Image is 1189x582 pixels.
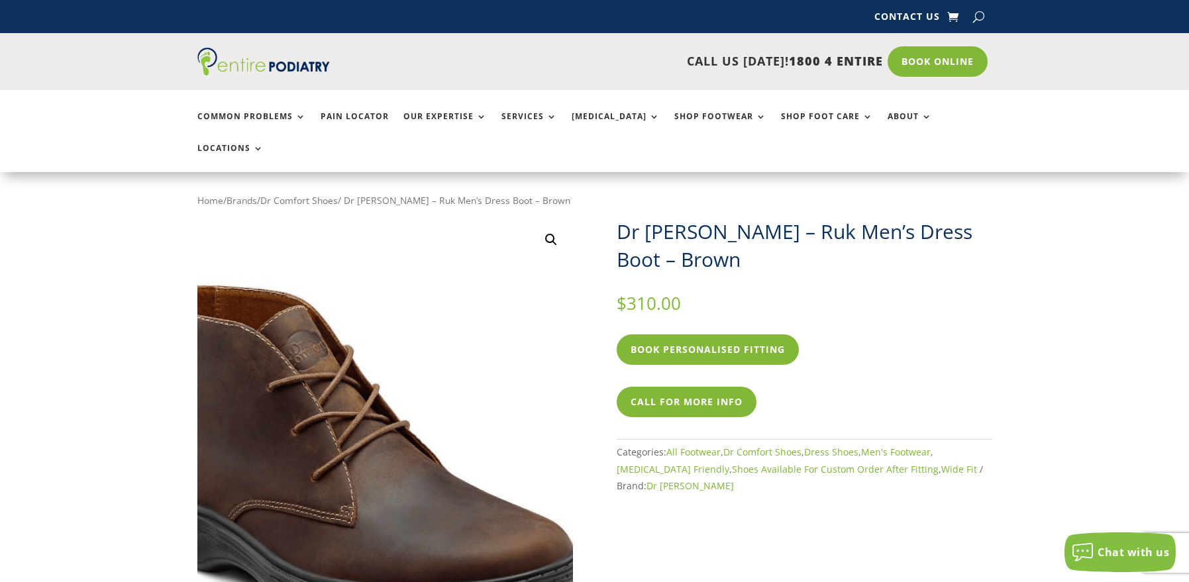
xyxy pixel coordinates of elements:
a: Dr Comfort Shoes [723,446,801,458]
bdi: 310.00 [617,291,681,315]
a: [MEDICAL_DATA] [572,112,660,140]
a: Entire Podiatry [197,65,330,78]
a: Brands [227,194,257,207]
button: Chat with us [1064,532,1176,572]
a: Book Online [888,46,988,77]
a: Shop Footwear [674,112,766,140]
a: Men's Footwear [861,446,931,458]
h1: Dr [PERSON_NAME] – Ruk Men’s Dress Boot – Brown [617,218,992,273]
a: Dr [PERSON_NAME] [646,479,734,492]
a: Contact Us [874,12,940,26]
a: [MEDICAL_DATA] Friendly [617,463,729,475]
a: Common Problems [197,112,306,140]
a: Home [197,194,223,207]
a: Wide Fit [941,463,977,475]
span: Chat with us [1098,545,1169,559]
span: $ [617,291,627,315]
a: Shoes Available For Custom Order After Fitting [732,463,939,475]
a: About [888,112,932,140]
a: Dress Shoes [804,446,858,458]
span: Brand: [617,479,734,492]
a: View full-screen image gallery [539,228,563,252]
a: Pain Locator [321,112,389,140]
img: logo (1) [197,48,330,75]
nav: Breadcrumb [197,192,992,209]
a: Locations [197,144,264,172]
a: Call For More Info [617,387,756,417]
a: Services [501,112,557,140]
a: Shop Foot Care [781,112,873,140]
a: All Footwear [666,446,721,458]
span: Categories: , , , , , , [617,446,983,475]
span: 1800 4 ENTIRE [789,53,883,69]
a: Our Expertise [403,112,487,140]
p: CALL US [DATE]! [381,53,883,70]
a: Dr Comfort Shoes [260,194,338,207]
a: Book Personalised Fitting [617,334,799,365]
